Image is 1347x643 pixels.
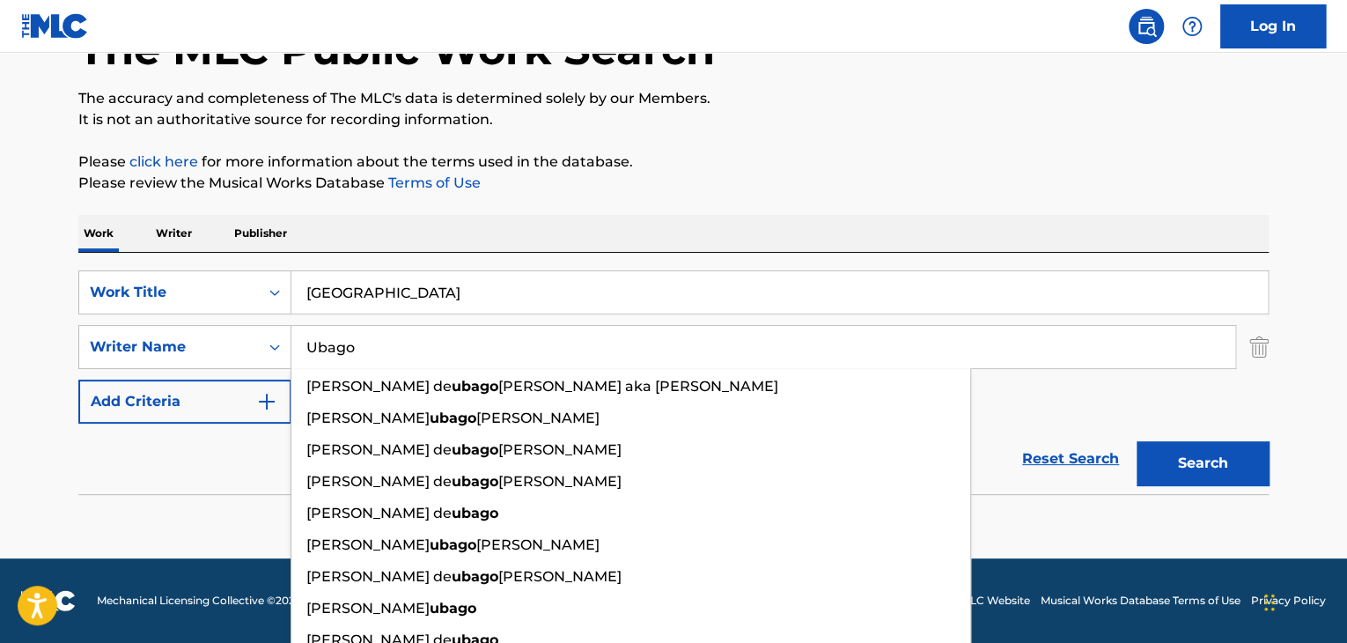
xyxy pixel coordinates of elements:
p: Writer [151,215,197,252]
img: MLC Logo [21,13,89,39]
a: Log In [1220,4,1326,48]
span: [PERSON_NAME] de [306,568,452,585]
strong: ubago [430,536,476,553]
a: Terms of Use [385,174,481,191]
strong: ubago [452,568,498,585]
button: Search [1137,441,1269,485]
p: Publisher [229,215,292,252]
span: [PERSON_NAME] [476,410,600,426]
iframe: Chat Widget [1259,558,1347,643]
span: [PERSON_NAME] [498,568,622,585]
span: [PERSON_NAME] de [306,441,452,458]
span: [PERSON_NAME] de [306,378,452,395]
strong: ubago [452,505,498,521]
span: [PERSON_NAME] aka [PERSON_NAME] [498,378,778,395]
a: Privacy Policy [1251,593,1326,609]
p: Work [78,215,119,252]
form: Search Form [78,270,1269,494]
p: The accuracy and completeness of The MLC's data is determined solely by our Members. [78,88,1269,109]
span: [PERSON_NAME] [498,441,622,458]
span: [PERSON_NAME] [306,410,430,426]
a: click here [129,153,198,170]
img: help [1181,16,1203,37]
img: Delete Criterion [1249,325,1269,369]
p: Please for more information about the terms used in the database. [78,152,1269,173]
a: Public Search [1129,9,1164,44]
span: [PERSON_NAME] [498,473,622,490]
span: [PERSON_NAME] [306,536,430,553]
p: Please review the Musical Works Database [78,173,1269,194]
img: 9d2ae6d4665cec9f34b9.svg [256,391,277,412]
strong: ubago [452,473,498,490]
span: [PERSON_NAME] [476,536,600,553]
span: [PERSON_NAME] de [306,473,452,490]
strong: ubago [430,600,476,617]
img: search [1136,16,1157,37]
p: It is not an authoritative source for recording information. [78,109,1269,130]
span: Mechanical Licensing Collective © 2025 [97,593,301,609]
div: Help [1174,9,1210,44]
img: logo [21,590,76,611]
div: Drag [1264,576,1275,629]
strong: ubago [452,378,498,395]
strong: ubago [452,441,498,458]
span: [PERSON_NAME] de [306,505,452,521]
a: Musical Works Database Terms of Use [1041,593,1240,609]
strong: ubago [430,410,476,426]
a: Reset Search [1013,440,1128,478]
div: Writer Name [90,336,248,358]
a: The MLC Website [938,593,1030,609]
span: [PERSON_NAME] [306,600,430,617]
button: Add Criteria [78,380,291,424]
div: Work Title [90,282,248,303]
